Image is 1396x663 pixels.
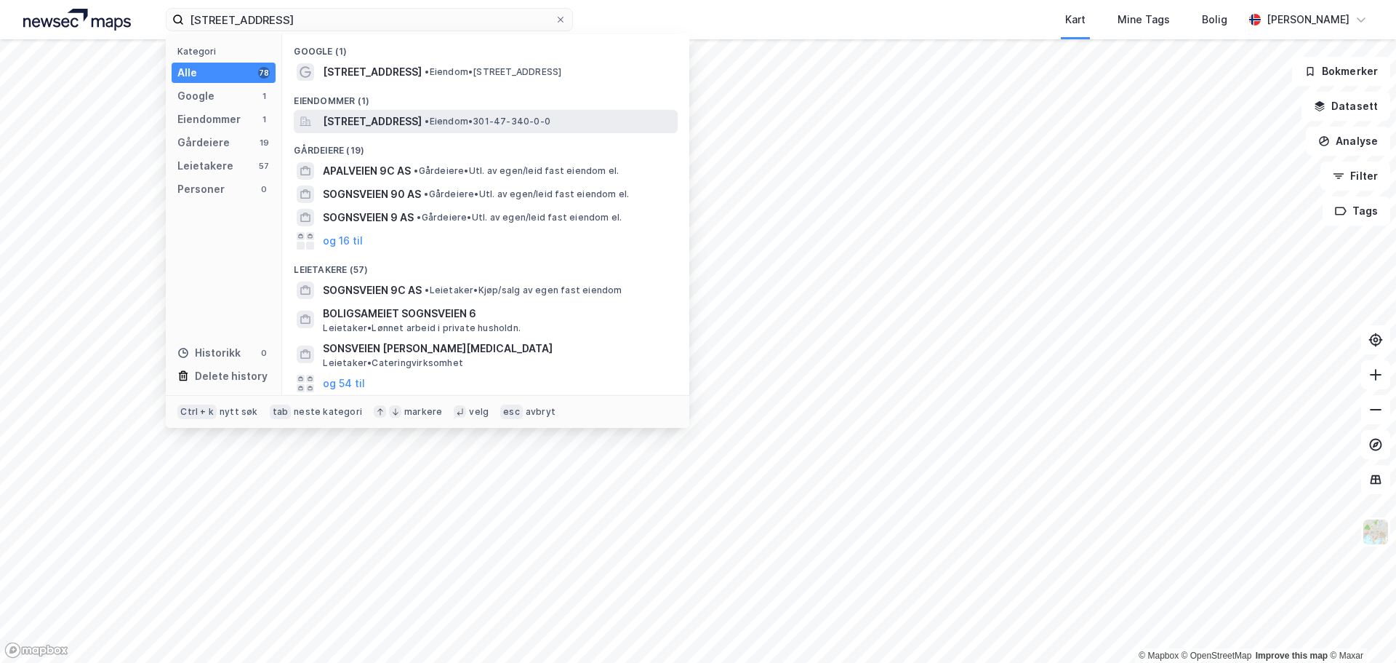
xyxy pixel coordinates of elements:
span: Eiendom • [STREET_ADDRESS] [425,66,561,78]
span: SOGNSVEIEN 9 AS [323,209,414,226]
button: Tags [1323,196,1390,226]
button: og 16 til [323,232,363,250]
div: Leietakere (57) [282,253,689,279]
div: Alle [177,64,197,82]
div: Delete history [195,368,268,385]
img: logo.a4113a55bc3d86da70a041830d287a7e.svg [23,9,131,31]
div: Google [177,87,214,105]
div: 0 [258,183,270,195]
a: Mapbox homepage [4,642,68,659]
span: • [425,66,429,77]
span: APALVEIEN 9C AS [323,162,411,180]
button: Datasett [1301,92,1390,121]
input: Søk på adresse, matrikkel, gårdeiere, leietakere eller personer [184,9,555,31]
div: 1 [258,90,270,102]
div: Kategori [177,46,276,57]
span: • [414,165,418,176]
button: Analyse [1306,127,1390,156]
div: Eiendommer (1) [282,84,689,110]
div: Gårdeiere [177,134,230,151]
div: Kart [1065,11,1086,28]
span: BOLIGSAMEIET SOGNSVEIEN 6 [323,305,672,322]
span: • [425,116,429,127]
div: markere [404,406,442,418]
img: Z [1362,518,1389,546]
span: • [425,285,429,295]
button: Filter [1320,162,1390,191]
span: Gårdeiere • Utl. av egen/leid fast eiendom el. [424,188,629,200]
div: Mine Tags [1118,11,1170,28]
span: Gårdeiere • Utl. av egen/leid fast eiendom el. [414,165,619,177]
div: Eiendommer [177,111,241,128]
div: esc [500,405,523,419]
div: Personer [177,180,225,198]
span: [STREET_ADDRESS] [323,113,422,130]
span: [STREET_ADDRESS] [323,63,422,81]
div: Leietakere [177,157,233,175]
div: 19 [258,137,270,148]
span: Leietaker • Kjøp/salg av egen fast eiendom [425,285,622,296]
a: OpenStreetMap [1182,651,1252,661]
div: Ctrl + k [177,405,217,419]
div: nytt søk [220,406,258,418]
div: 0 [258,347,270,359]
span: Leietaker • Cateringvirksomhet [323,357,463,369]
div: [PERSON_NAME] [1267,11,1349,28]
div: avbryt [526,406,555,418]
div: Historikk [177,344,241,362]
div: Google (1) [282,34,689,60]
div: Gårdeiere (19) [282,133,689,159]
button: Bokmerker [1292,57,1390,86]
span: Leietaker • Lønnet arbeid i private husholdn. [323,322,521,334]
div: 1 [258,114,270,125]
button: og 54 til [323,375,365,392]
div: 57 [258,160,270,172]
span: SOGNSVEIEN 9C AS [323,282,422,299]
span: SOGNSVEIEN 90 AS [323,186,421,203]
div: neste kategori [294,406,362,418]
div: Bolig [1202,11,1227,28]
iframe: Chat Widget [1323,593,1396,663]
span: • [417,212,421,223]
span: SONSVEIEN [PERSON_NAME][MEDICAL_DATA] [323,340,672,357]
div: velg [469,406,489,418]
a: Improve this map [1256,651,1328,661]
span: Eiendom • 301-47-340-0-0 [425,116,550,127]
div: tab [270,405,292,419]
span: • [424,188,428,199]
a: Mapbox [1139,651,1179,661]
div: 78 [258,67,270,79]
span: Gårdeiere • Utl. av egen/leid fast eiendom el. [417,212,622,223]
